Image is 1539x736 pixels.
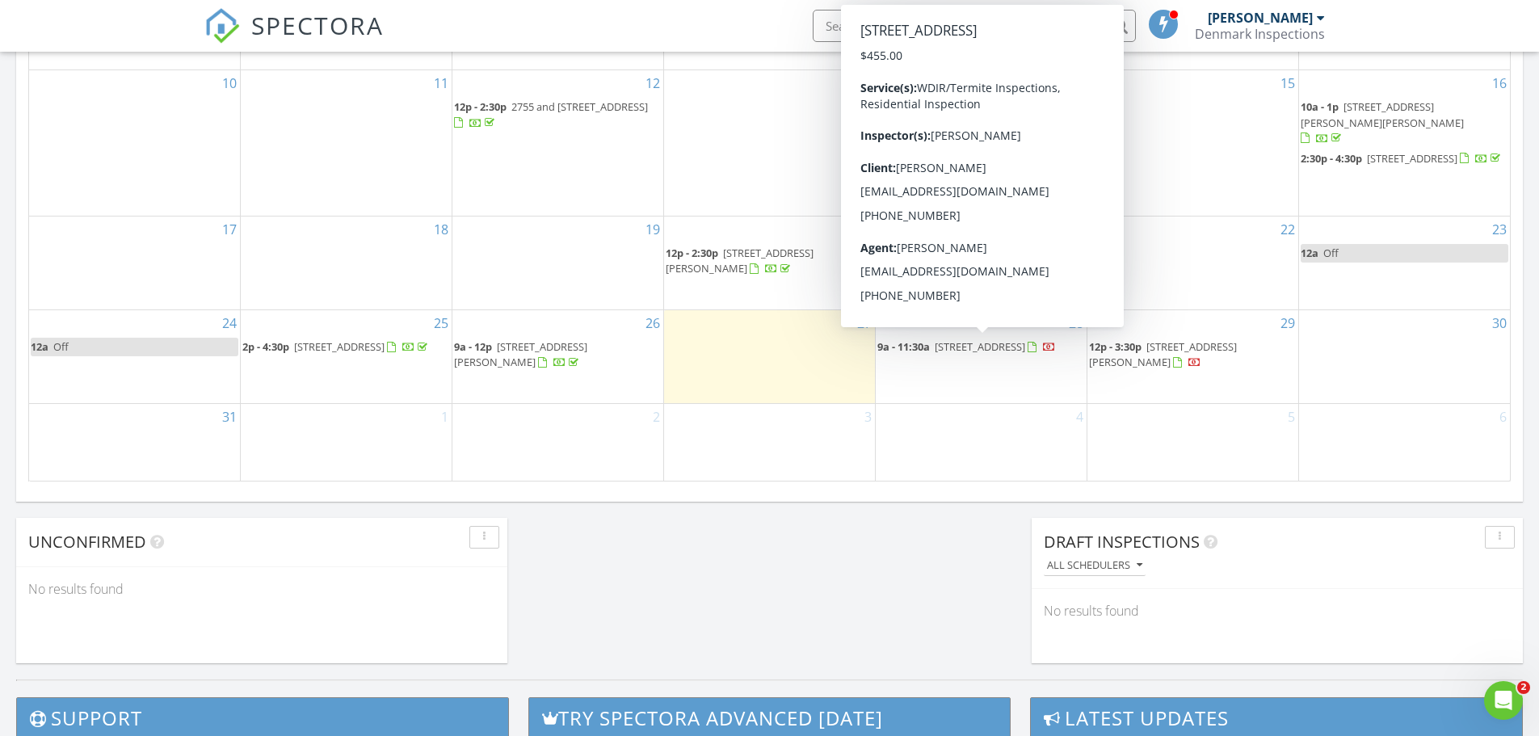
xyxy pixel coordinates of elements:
a: Go to August 13, 2025 [854,70,875,96]
span: [STREET_ADDRESS][PERSON_NAME] [1089,339,1237,369]
a: 12p - 3:30p [STREET_ADDRESS][PERSON_NAME] [1089,339,1237,369]
td: Go to August 11, 2025 [241,70,452,216]
span: [STREET_ADDRESS] [935,339,1025,354]
a: Go to August 14, 2025 [1066,70,1087,96]
span: 10a - 1p [1301,99,1339,114]
a: Go to August 25, 2025 [431,310,452,336]
a: Go to August 23, 2025 [1489,217,1510,242]
button: All schedulers [1044,555,1146,577]
span: [STREET_ADDRESS][PERSON_NAME][PERSON_NAME] [1301,99,1464,129]
span: 12p - 2:30p [454,99,507,114]
span: 2755 and [STREET_ADDRESS] [511,99,648,114]
a: 10a - 1p [STREET_ADDRESS][PERSON_NAME][PERSON_NAME] [1301,99,1464,145]
a: Go to September 3, 2025 [861,404,875,430]
iframe: Intercom live chat [1484,681,1523,720]
td: Go to August 30, 2025 [1298,310,1510,404]
a: 9a - 11:30a [STREET_ADDRESS] [877,338,1085,357]
a: 9a - 12p [STREET_ADDRESS][PERSON_NAME] [454,339,587,369]
div: No results found [1032,589,1523,633]
td: Go to August 12, 2025 [452,70,664,216]
span: Draft Inspections [1044,531,1200,553]
td: Go to August 18, 2025 [241,216,452,309]
a: 2:30p - 4:30p [STREET_ADDRESS] [1301,149,1508,169]
a: Go to August 30, 2025 [1489,310,1510,336]
td: Go to August 15, 2025 [1087,70,1298,216]
td: Go to August 22, 2025 [1087,216,1298,309]
a: 12p - 2:30p 2755 and [STREET_ADDRESS] [454,99,648,129]
a: Go to August 19, 2025 [642,217,663,242]
span: 12a [1301,246,1318,260]
td: Go to August 14, 2025 [875,70,1087,216]
a: Go to August 11, 2025 [431,70,452,96]
td: Go to August 21, 2025 [875,216,1087,309]
a: Go to August 17, 2025 [219,217,240,242]
div: [PERSON_NAME] [1208,10,1313,26]
td: Go to August 23, 2025 [1298,216,1510,309]
a: Go to September 1, 2025 [438,404,452,430]
td: Go to September 3, 2025 [664,404,876,481]
a: Go to August 10, 2025 [219,70,240,96]
a: Go to August 31, 2025 [219,404,240,430]
td: Go to August 26, 2025 [452,310,664,404]
td: Go to August 19, 2025 [452,216,664,309]
span: 2:30p - 5p [877,246,924,260]
td: Go to September 5, 2025 [1087,404,1298,481]
td: Go to August 24, 2025 [29,310,241,404]
span: [STREET_ADDRESS][PERSON_NAME] [666,246,814,275]
a: Go to August 24, 2025 [219,310,240,336]
td: Go to August 17, 2025 [29,216,241,309]
a: Go to August 29, 2025 [1277,310,1298,336]
td: Go to August 13, 2025 [664,70,876,216]
span: [STREET_ADDRESS][PERSON_NAME] [877,246,1020,275]
a: 2:30p - 5p [STREET_ADDRESS][PERSON_NAME] [877,246,1020,275]
span: Off [1323,246,1339,260]
a: 9a - 12p [STREET_ADDRESS][PERSON_NAME] [454,338,662,372]
a: Go to August 28, 2025 [1066,310,1087,336]
a: 12p - 2:30p 2755 and [STREET_ADDRESS] [454,98,662,132]
a: 12p - 2:30p [STREET_ADDRESS][PERSON_NAME] [666,244,873,279]
a: 2p - 4:30p [STREET_ADDRESS] [242,339,431,354]
input: Search everything... [813,10,1136,42]
td: Go to September 4, 2025 [875,404,1087,481]
a: Go to August 26, 2025 [642,310,663,336]
a: 9a - 11:30a [STREET_ADDRESS] [877,339,1056,354]
span: 2 [1517,681,1530,694]
span: Off [53,339,69,354]
a: 12p - 3:30p [STREET_ADDRESS][PERSON_NAME] [1089,338,1297,372]
a: 10a - 1p [STREET_ADDRESS][PERSON_NAME][PERSON_NAME] [1301,98,1508,149]
a: Go to August 12, 2025 [642,70,663,96]
td: Go to August 28, 2025 [875,310,1087,404]
td: Go to August 29, 2025 [1087,310,1298,404]
div: Denmark Inspections [1195,26,1325,42]
a: SPECTORA [204,22,384,56]
span: 12a [31,339,48,354]
span: Unconfirmed [28,531,146,553]
td: Go to September 6, 2025 [1298,404,1510,481]
a: Go to August 18, 2025 [431,217,452,242]
img: The Best Home Inspection Software - Spectora [204,8,240,44]
a: Go to August 22, 2025 [1277,217,1298,242]
span: 9a - 12p [454,339,492,354]
a: Go to September 5, 2025 [1285,404,1298,430]
td: Go to August 10, 2025 [29,70,241,216]
span: [STREET_ADDRESS] [294,339,385,354]
div: No results found [16,567,507,611]
td: Go to August 31, 2025 [29,404,241,481]
span: SPECTORA [251,8,384,42]
td: Go to September 1, 2025 [241,404,452,481]
td: Go to September 2, 2025 [452,404,664,481]
a: Go to August 16, 2025 [1489,70,1510,96]
td: Go to August 20, 2025 [664,216,876,309]
span: 2p - 4:30p [242,339,289,354]
a: Go to September 4, 2025 [1073,404,1087,430]
td: Go to August 27, 2025 [664,310,876,404]
a: Go to September 6, 2025 [1496,404,1510,430]
a: 2:30p - 4:30p [STREET_ADDRESS] [1301,151,1503,166]
a: 12p - 2:30p [STREET_ADDRESS][PERSON_NAME] [666,246,814,275]
span: [STREET_ADDRESS][PERSON_NAME] [454,339,587,369]
div: All schedulers [1047,560,1142,571]
span: 2:30p - 4:30p [1301,151,1362,166]
a: 2:30p - 5p [STREET_ADDRESS][PERSON_NAME] [877,244,1085,279]
a: 2p - 4:30p [STREET_ADDRESS] [242,338,450,357]
a: Go to September 2, 2025 [650,404,663,430]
